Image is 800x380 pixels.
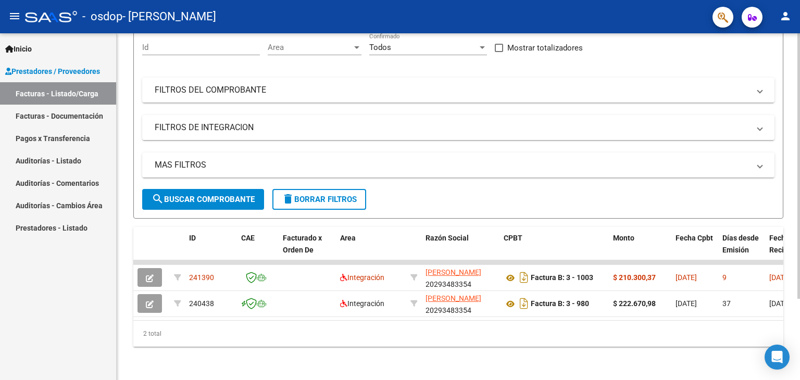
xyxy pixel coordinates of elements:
[426,267,495,288] div: 20293483354
[769,234,798,254] span: Fecha Recibido
[189,299,214,308] span: 240438
[152,193,164,205] mat-icon: search
[499,227,609,273] datatable-header-cell: CPBT
[142,78,774,103] mat-expansion-panel-header: FILTROS DEL COMPROBANTE
[722,234,759,254] span: Días desde Emisión
[676,234,713,242] span: Fecha Cpbt
[769,273,791,282] span: [DATE]
[426,268,481,276] span: [PERSON_NAME]
[531,300,589,308] strong: Factura B: 3 - 980
[185,227,237,273] datatable-header-cell: ID
[531,274,593,282] strong: Factura B: 3 - 1003
[155,159,749,171] mat-panel-title: MAS FILTROS
[517,295,531,312] i: Descargar documento
[769,299,791,308] span: [DATE]
[8,10,21,22] mat-icon: menu
[517,269,531,286] i: Descargar documento
[282,195,357,204] span: Borrar Filtros
[722,273,727,282] span: 9
[237,227,279,273] datatable-header-cell: CAE
[426,234,469,242] span: Razón Social
[609,227,671,273] datatable-header-cell: Monto
[340,299,384,308] span: Integración
[369,43,391,52] span: Todos
[282,193,294,205] mat-icon: delete
[272,189,366,210] button: Borrar Filtros
[5,66,100,77] span: Prestadores / Proveedores
[676,273,697,282] span: [DATE]
[426,294,481,302] span: [PERSON_NAME]
[189,273,214,282] span: 241390
[155,122,749,133] mat-panel-title: FILTROS DE INTEGRACION
[142,115,774,140] mat-expansion-panel-header: FILTROS DE INTEGRACION
[507,42,583,54] span: Mostrar totalizadores
[268,43,352,52] span: Area
[340,273,384,282] span: Integración
[189,234,196,242] span: ID
[765,345,790,370] div: Open Intercom Messenger
[671,227,718,273] datatable-header-cell: Fecha Cpbt
[283,234,322,254] span: Facturado x Orden De
[340,234,356,242] span: Area
[426,293,495,314] div: 20293483354
[279,227,336,273] datatable-header-cell: Facturado x Orden De
[336,227,406,273] datatable-header-cell: Area
[779,10,792,22] mat-icon: person
[676,299,697,308] span: [DATE]
[152,195,255,204] span: Buscar Comprobante
[613,299,656,308] strong: $ 222.670,98
[133,321,783,347] div: 2 total
[722,299,731,308] span: 37
[241,234,255,242] span: CAE
[504,234,522,242] span: CPBT
[122,5,216,28] span: - [PERSON_NAME]
[142,189,264,210] button: Buscar Comprobante
[5,43,32,55] span: Inicio
[142,153,774,178] mat-expansion-panel-header: MAS FILTROS
[613,234,634,242] span: Monto
[613,273,656,282] strong: $ 210.300,37
[82,5,122,28] span: - osdop
[421,227,499,273] datatable-header-cell: Razón Social
[155,84,749,96] mat-panel-title: FILTROS DEL COMPROBANTE
[718,227,765,273] datatable-header-cell: Días desde Emisión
